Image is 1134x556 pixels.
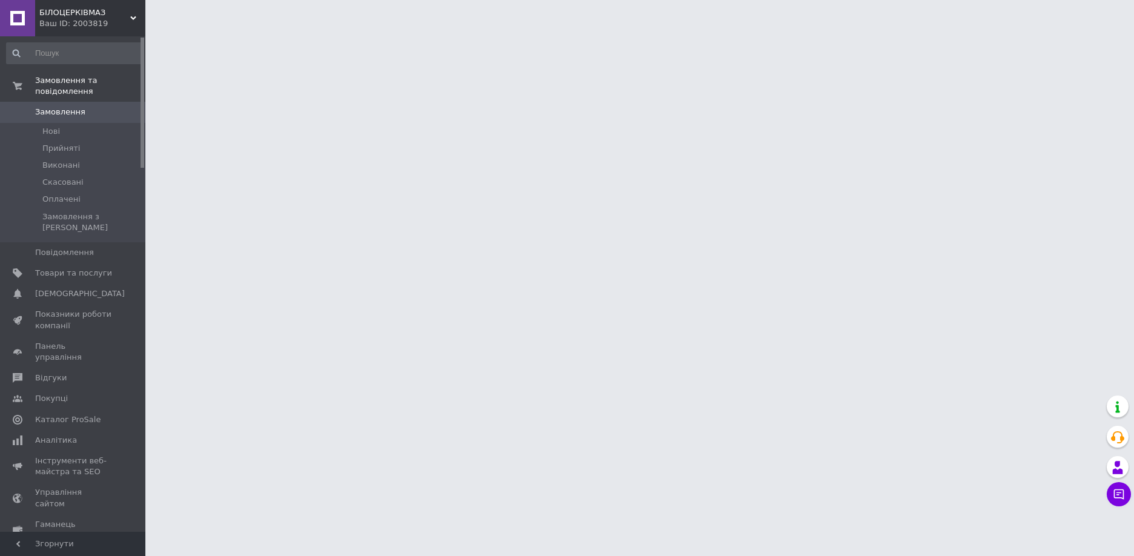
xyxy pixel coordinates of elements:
[35,393,68,404] span: Покупці
[42,126,60,137] span: Нові
[42,211,142,233] span: Замовлення з [PERSON_NAME]
[35,435,77,446] span: Аналітика
[42,160,80,171] span: Виконані
[42,143,80,154] span: Прийняті
[35,372,67,383] span: Відгуки
[35,519,112,541] span: Гаманець компанії
[1107,482,1131,506] button: Чат з покупцем
[39,18,145,29] div: Ваш ID: 2003819
[35,288,125,299] span: [DEMOGRAPHIC_DATA]
[35,268,112,279] span: Товари та послуги
[35,107,85,117] span: Замовлення
[35,309,112,331] span: Показники роботи компанії
[35,455,112,477] span: Інструменти веб-майстра та SEO
[39,7,130,18] span: БІЛОЦЕРКІВМАЗ
[6,42,143,64] input: Пошук
[35,75,145,97] span: Замовлення та повідомлення
[42,194,81,205] span: Оплачені
[35,247,94,258] span: Повідомлення
[35,414,101,425] span: Каталог ProSale
[35,487,112,509] span: Управління сайтом
[35,341,112,363] span: Панель управління
[42,177,84,188] span: Скасовані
